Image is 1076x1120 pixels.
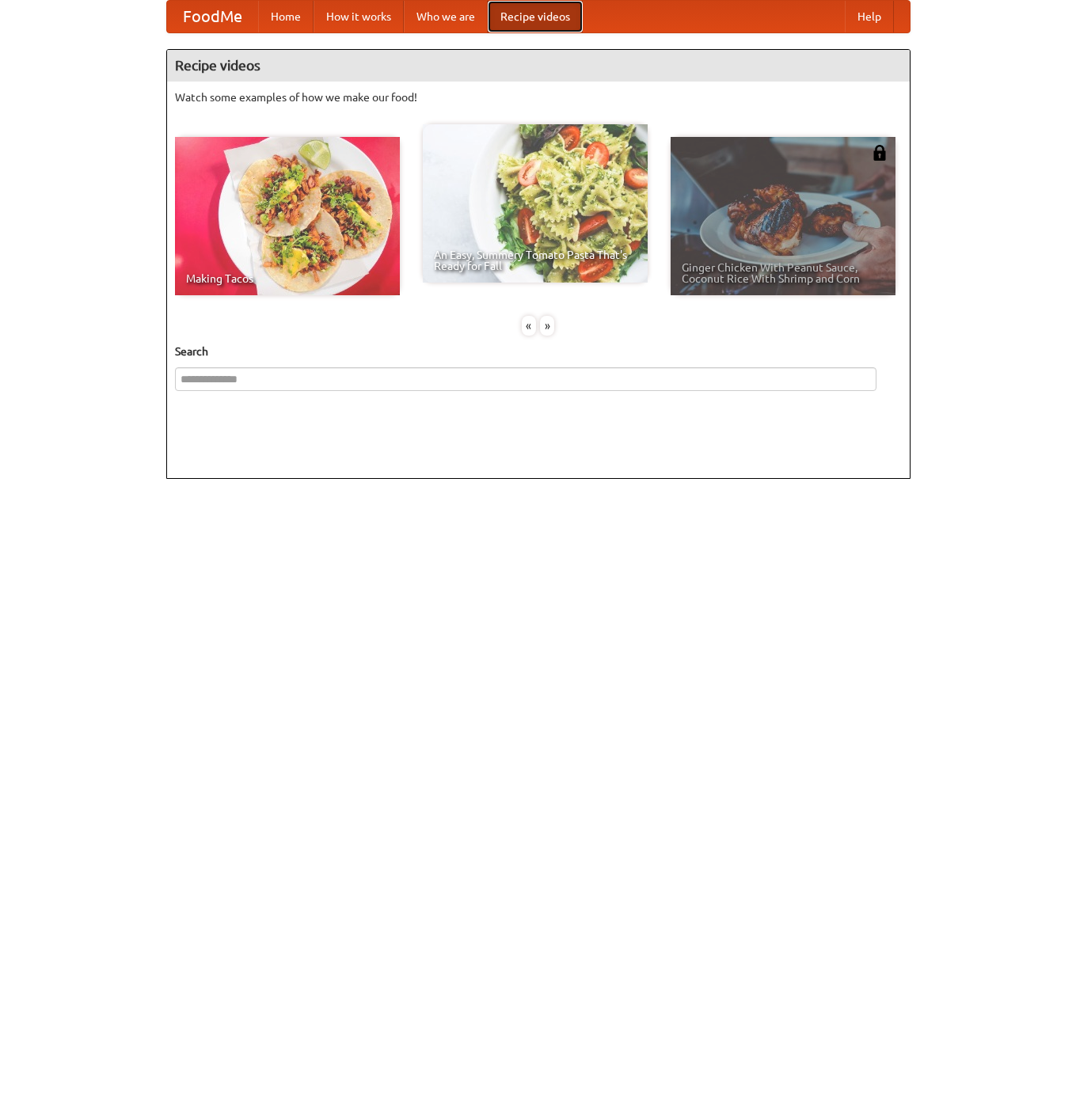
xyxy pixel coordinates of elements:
a: FoodMe [167,1,258,32]
a: An Easy, Summery Tomato Pasta That's Ready for Fall [423,124,648,283]
a: Help [845,1,894,32]
a: Making Tacos [175,137,400,295]
a: Home [258,1,314,32]
div: » [540,316,554,336]
img: 483408.png [872,145,888,161]
div: « [522,316,536,336]
a: How it works [314,1,404,32]
a: Who we are [404,1,488,32]
span: An Easy, Summery Tomato Pasta That's Ready for Fall [434,249,637,271]
h5: Search [175,344,902,359]
h4: Recipe videos [167,50,910,82]
span: Making Tacos [186,273,389,284]
p: Watch some examples of how we make our food! [175,89,902,105]
a: Recipe videos [488,1,583,32]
